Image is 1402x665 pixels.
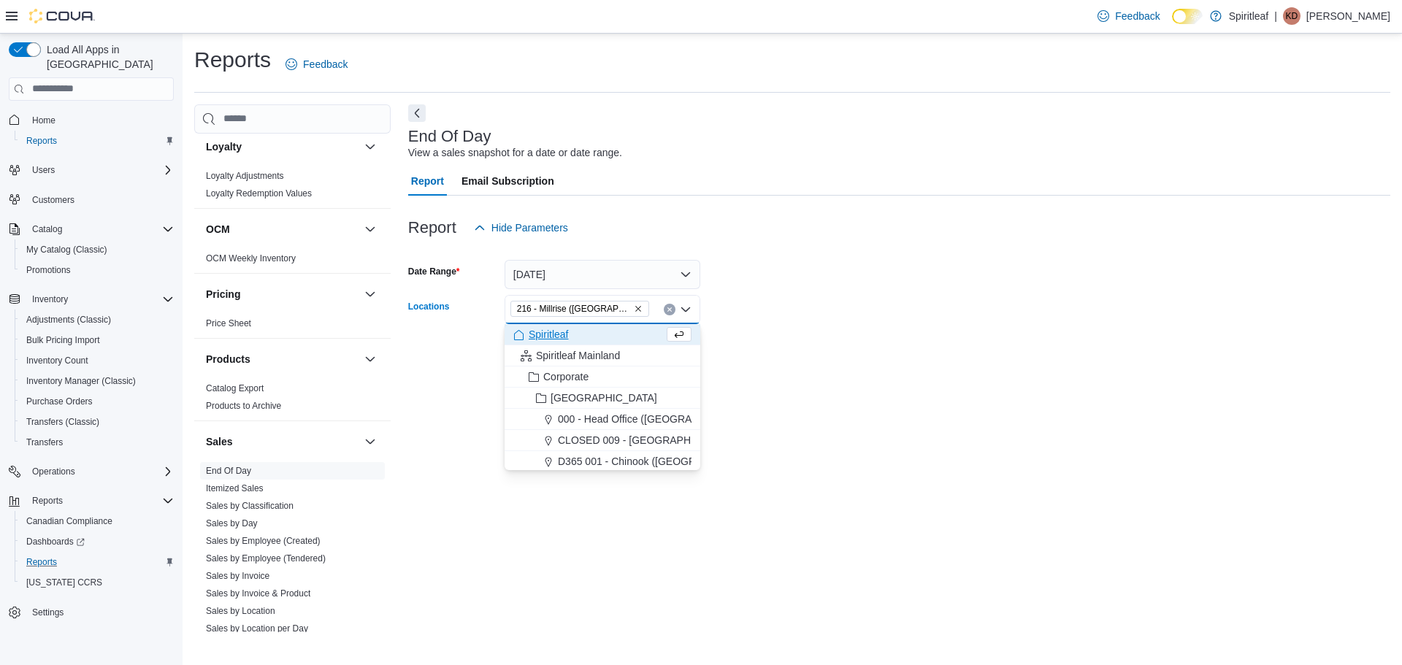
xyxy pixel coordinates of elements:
span: Sales by Classification [206,500,294,512]
a: Transfers (Classic) [20,413,105,431]
a: Feedback [280,50,353,79]
button: Products [361,350,379,368]
nav: Complex example [9,104,174,661]
button: Spiritleaf [505,324,700,345]
span: End Of Day [206,465,251,477]
span: Reports [32,495,63,507]
h3: Pricing [206,287,240,301]
span: Adjustments (Classic) [20,311,174,328]
span: Itemized Sales [206,483,264,494]
span: Sales by Employee (Created) [206,535,321,547]
span: Transfers (Classic) [20,413,174,431]
span: Operations [26,463,174,480]
span: Sales by Employee (Tendered) [206,553,326,564]
span: Home [26,111,174,129]
a: Sales by Day [206,518,258,528]
span: Feedback [303,57,348,72]
div: Loyalty [194,167,391,208]
button: Transfers (Classic) [15,412,180,432]
button: Products [206,352,359,366]
button: Corporate [505,366,700,388]
a: Canadian Compliance [20,512,118,530]
span: Inventory Manager (Classic) [20,372,174,390]
span: KD [1286,7,1298,25]
a: Promotions [20,261,77,279]
span: Sales by Day [206,518,258,529]
h3: Products [206,352,250,366]
p: [PERSON_NAME] [1306,7,1390,25]
span: Transfers [26,437,63,448]
span: Loyalty Adjustments [206,170,284,182]
h1: Reports [194,45,271,74]
button: Loyalty [206,139,359,154]
div: OCM [194,250,391,273]
span: My Catalog (Classic) [26,244,107,255]
span: CLOSED 009 - [GEOGRAPHIC_DATA]. [558,433,738,447]
a: Transfers [20,434,69,451]
button: 000 - Head Office ([GEOGRAPHIC_DATA]) [505,409,700,430]
button: Remove 216 - Millrise (Calgary) from selection in this group [634,304,643,313]
a: My Catalog (Classic) [20,241,113,258]
span: Purchase Orders [26,396,93,407]
span: Hide Parameters [491,220,568,235]
button: Inventory Manager (Classic) [15,371,180,391]
div: Pricing [194,315,391,338]
span: Corporate [543,369,589,384]
input: Dark Mode [1172,9,1203,24]
h3: OCM [206,222,230,237]
button: Sales [361,433,379,450]
div: Products [194,380,391,420]
span: Reports [26,135,57,147]
button: Home [3,109,180,131]
span: Canadian Compliance [26,515,112,527]
span: Promotions [26,264,71,276]
a: Reports [20,553,63,571]
button: Adjustments (Classic) [15,310,180,330]
a: Sales by Employee (Created) [206,536,321,546]
span: Reports [20,553,174,571]
a: [US_STATE] CCRS [20,574,108,591]
button: Reports [26,492,69,510]
a: Home [26,112,61,129]
button: Users [26,161,61,179]
a: OCM Weekly Inventory [206,253,296,264]
p: | [1274,7,1277,25]
a: Bulk Pricing Import [20,331,106,349]
span: Catalog [32,223,62,235]
a: Products to Archive [206,401,281,411]
a: Customers [26,191,80,209]
a: Reports [20,132,63,150]
button: Catalog [3,219,180,239]
a: End Of Day [206,466,251,476]
span: Inventory Count [26,355,88,366]
button: [GEOGRAPHIC_DATA] [505,388,700,409]
button: D365 001 - Chinook ([GEOGRAPHIC_DATA]) [505,451,700,472]
button: Pricing [206,287,359,301]
a: Sales by Invoice [206,571,269,581]
span: Sales by Location [206,605,275,617]
button: Spiritleaf Mainland [505,345,700,366]
span: Loyalty Redemption Values [206,188,312,199]
a: Dashboards [15,531,180,552]
span: Catalog Export [206,383,264,394]
label: Locations [408,301,450,312]
span: Settings [32,607,64,618]
span: Dashboards [20,533,174,550]
a: Adjustments (Classic) [20,311,117,328]
button: Inventory [26,291,74,308]
span: Catalog [26,220,174,238]
span: Sales by Location per Day [206,623,308,634]
a: Inventory Manager (Classic) [20,372,142,390]
span: Inventory Manager (Classic) [26,375,136,387]
button: Operations [26,463,81,480]
span: Inventory [32,293,68,305]
a: Sales by Employee (Tendered) [206,553,326,564]
a: Sales by Invoice & Product [206,588,310,599]
label: Date Range [408,266,460,277]
button: Close list of options [680,304,692,315]
button: Purchase Orders [15,391,180,412]
span: Inventory Count [20,352,174,369]
a: Feedback [1092,1,1165,31]
span: [GEOGRAPHIC_DATA] [551,391,657,405]
span: Load All Apps in [GEOGRAPHIC_DATA] [41,42,174,72]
